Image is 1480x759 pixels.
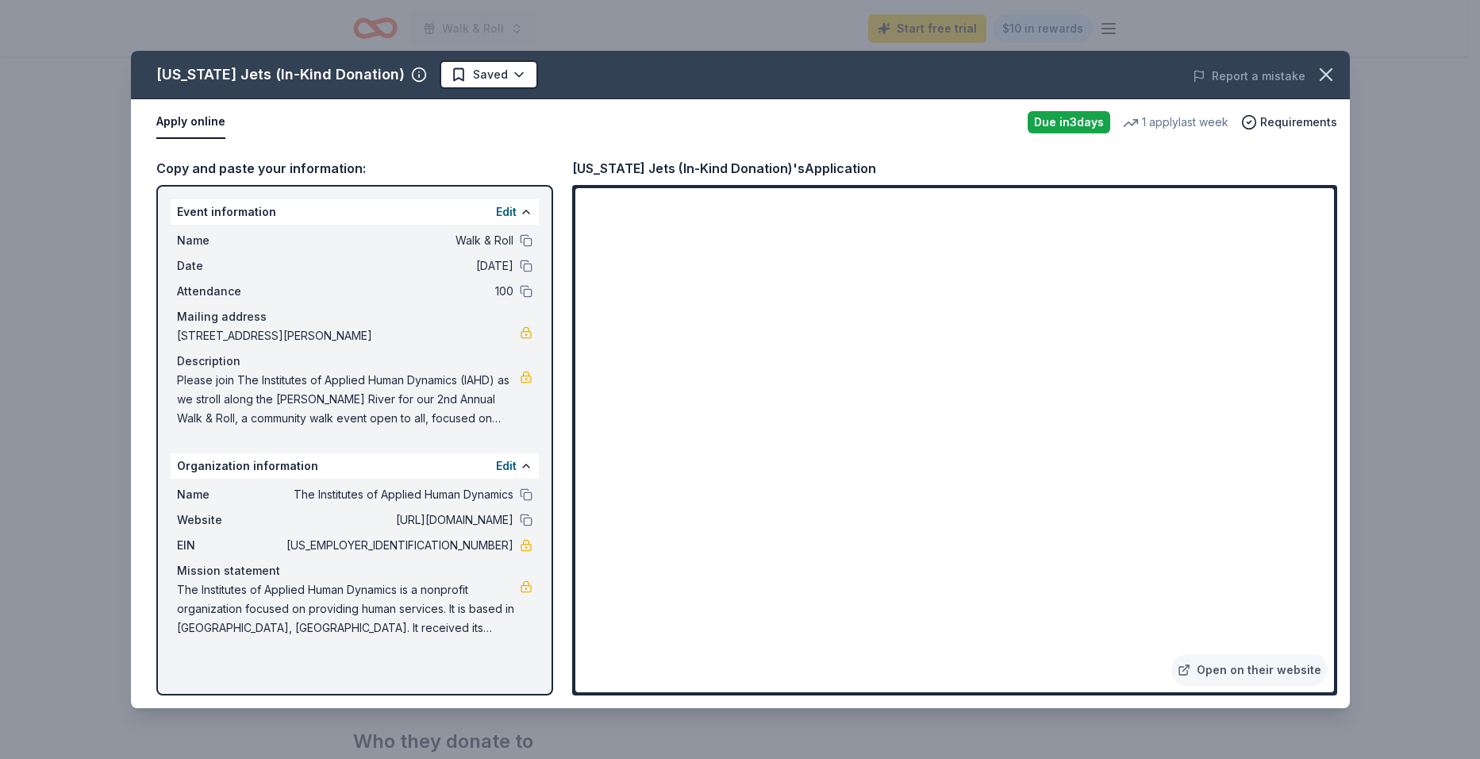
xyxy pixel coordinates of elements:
button: Requirements [1241,113,1337,132]
span: [US_EMPLOYER_IDENTIFICATION_NUMBER] [283,536,513,555]
div: Copy and paste your information: [156,158,553,179]
div: Mailing address [177,307,532,326]
span: Name [177,485,283,504]
span: The Institutes of Applied Human Dynamics is a nonprofit organization focused on providing human s... [177,580,520,638]
div: [US_STATE] Jets (In-Kind Donation) [156,62,405,87]
button: Edit [496,457,517,476]
div: Event information [171,199,539,225]
div: Due in 3 days [1028,111,1110,133]
span: Requirements [1260,113,1337,132]
span: EIN [177,536,283,555]
span: Date [177,256,283,275]
span: [URL][DOMAIN_NAME] [283,510,513,530]
span: Please join The Institutes of Applied Human Dynamics (IAHD) as we stroll along the [PERSON_NAME] ... [177,371,520,428]
span: [STREET_ADDRESS][PERSON_NAME] [177,326,520,345]
span: Saved [473,65,508,84]
div: Description [177,352,532,371]
button: Apply online [156,106,225,139]
div: Mission statement [177,561,532,580]
span: 100 [283,282,513,301]
a: Open on their website [1171,654,1328,686]
span: The Institutes of Applied Human Dynamics [283,485,513,504]
button: Saved [440,60,538,89]
span: Attendance [177,282,283,301]
span: [DATE] [283,256,513,275]
span: Walk & Roll [283,231,513,250]
span: Website [177,510,283,530]
button: Edit [496,202,517,222]
button: Report a mistake [1193,67,1305,86]
span: Name [177,231,283,250]
div: [US_STATE] Jets (In-Kind Donation)'s Application [572,158,876,179]
div: 1 apply last week [1123,113,1228,132]
div: Organization information [171,453,539,479]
